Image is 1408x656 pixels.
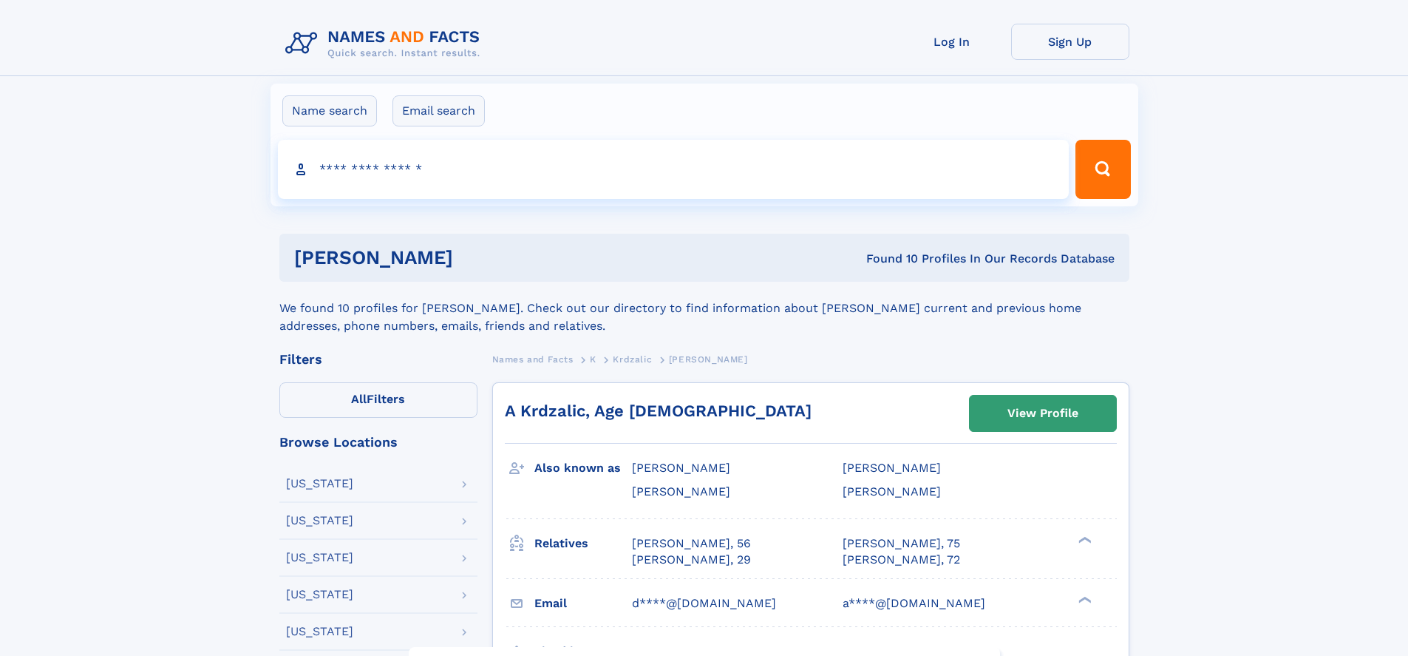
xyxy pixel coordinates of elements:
[279,382,477,418] label: Filters
[279,282,1129,335] div: We found 10 profiles for [PERSON_NAME]. Check out our directory to find information about [PERSON...
[282,95,377,126] label: Name search
[286,552,353,564] div: [US_STATE]
[970,396,1116,431] a: View Profile
[279,24,492,64] img: Logo Names and Facts
[1075,535,1092,544] div: ❯
[278,140,1069,199] input: search input
[279,436,477,449] div: Browse Locations
[893,24,1011,60] a: Log In
[843,461,941,475] span: [PERSON_NAME]
[632,461,730,475] span: [PERSON_NAME]
[1011,24,1129,60] a: Sign Up
[1075,595,1092,604] div: ❯
[613,350,652,368] a: Krdzalic
[659,251,1115,267] div: Found 10 Profiles In Our Records Database
[632,535,751,552] a: [PERSON_NAME], 56
[286,478,353,490] div: [US_STATE]
[294,248,660,267] h1: [PERSON_NAME]
[632,552,751,568] a: [PERSON_NAME], 29
[613,354,652,365] span: Krdzalic
[1007,396,1078,430] div: View Profile
[534,531,632,556] h3: Relatives
[1075,140,1130,199] button: Search Button
[843,535,960,552] a: [PERSON_NAME], 75
[843,552,960,568] a: [PERSON_NAME], 72
[286,626,353,638] div: [US_STATE]
[286,515,353,527] div: [US_STATE]
[351,392,367,406] span: All
[534,591,632,616] h3: Email
[669,354,748,365] span: [PERSON_NAME]
[534,456,632,481] h3: Also known as
[632,484,730,498] span: [PERSON_NAME]
[279,353,477,366] div: Filters
[286,589,353,601] div: [US_STATE]
[843,484,941,498] span: [PERSON_NAME]
[590,350,596,368] a: K
[505,402,812,420] a: A Krdzalic, Age [DEMOGRAPHIC_DATA]
[590,354,596,365] span: K
[392,95,485,126] label: Email search
[492,350,574,368] a: Names and Facts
